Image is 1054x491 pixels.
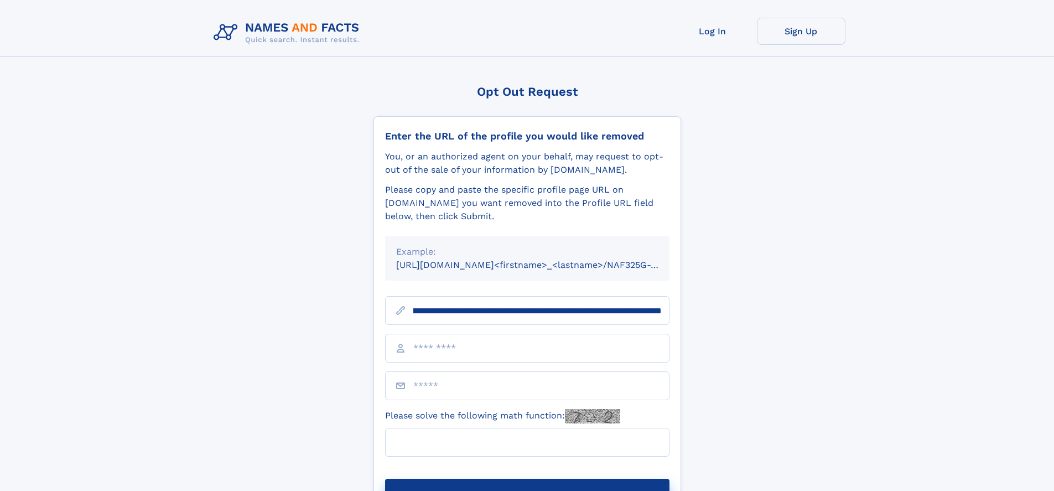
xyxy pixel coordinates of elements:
[757,18,845,45] a: Sign Up
[385,409,620,423] label: Please solve the following math function:
[209,18,368,48] img: Logo Names and Facts
[668,18,757,45] a: Log In
[373,85,681,99] div: Opt Out Request
[396,260,690,270] small: [URL][DOMAIN_NAME]<firstname>_<lastname>/NAF325G-xxxxxxxx
[396,245,658,259] div: Example:
[385,150,669,177] div: You, or an authorized agent on your behalf, may request to opt-out of the sale of your informatio...
[385,130,669,142] div: Enter the URL of the profile you would like removed
[385,183,669,223] div: Please copy and paste the specific profile page URL on [DOMAIN_NAME] you want removed into the Pr...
